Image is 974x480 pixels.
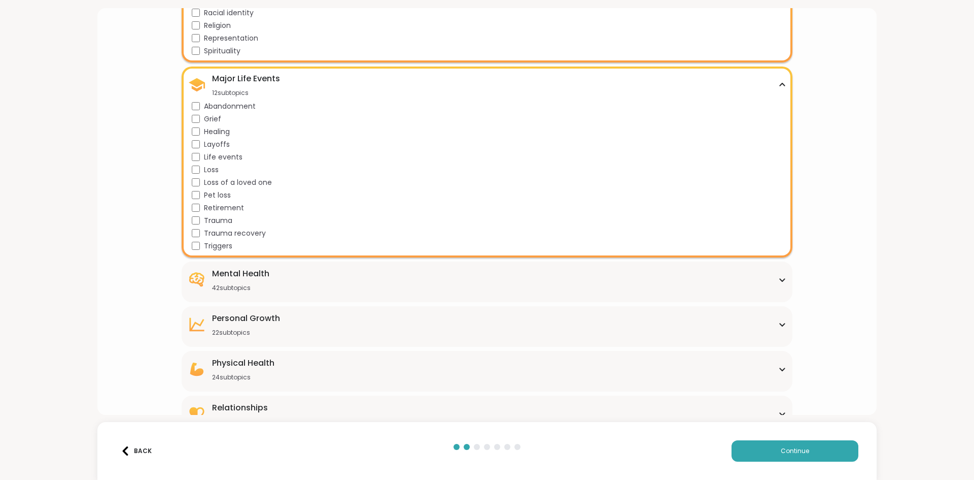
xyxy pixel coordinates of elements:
span: Triggers [204,241,232,251]
span: Loss of a loved one [204,177,272,188]
div: Relationships [212,402,268,414]
div: Physical Health [212,357,274,369]
div: Personal Growth [212,312,280,325]
span: Layoffs [204,139,230,150]
div: 42 subtopics [212,284,269,292]
div: Mental Health [212,268,269,280]
div: 24 subtopics [212,373,274,381]
span: Spirituality [204,46,240,56]
span: Trauma [204,215,232,226]
span: Abandonment [204,101,256,112]
span: Religion [204,20,231,31]
button: Back [116,440,156,462]
span: Trauma recovery [204,228,266,239]
span: Pet loss [204,190,231,201]
span: Racial identity [204,8,254,18]
span: Healing [204,126,230,137]
div: 22 subtopics [212,329,280,337]
div: 12 subtopics [212,89,280,97]
span: Representation [204,33,258,44]
span: Continue [781,446,809,456]
span: Loss [204,165,219,175]
span: Retirement [204,203,244,213]
div: Back [121,446,152,456]
span: Grief [204,114,221,124]
button: Continue [732,440,858,462]
span: Life events [204,152,242,163]
div: Major Life Events [212,73,280,85]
